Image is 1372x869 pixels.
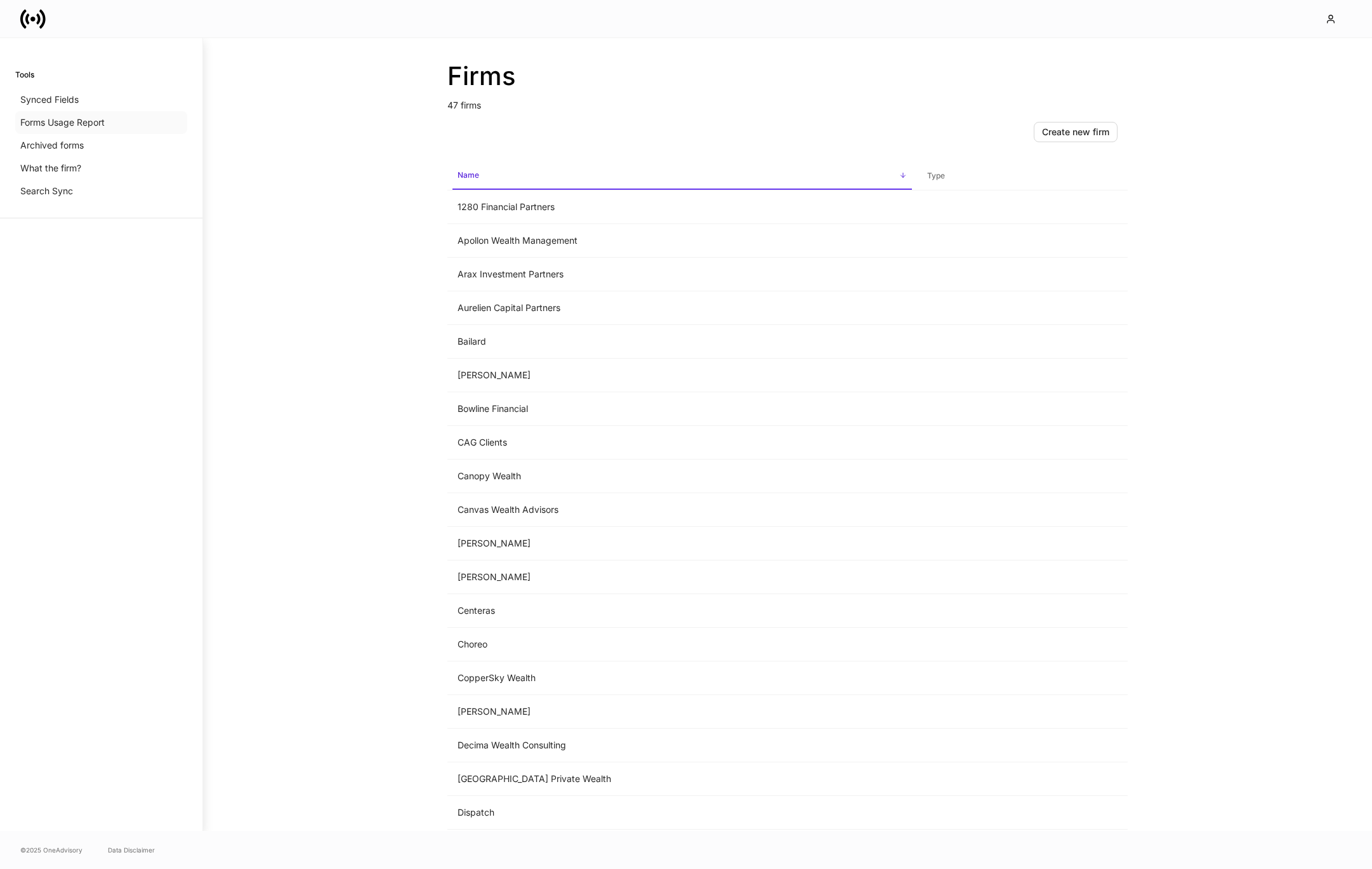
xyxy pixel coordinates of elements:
[15,157,187,180] a: What the firm?
[447,796,917,830] td: Dispatch
[15,88,187,111] a: Synced Fields
[447,61,1128,91] h2: Firms
[447,493,917,527] td: Canvas Wealth Advisors
[1034,122,1118,142] button: Create new firm
[447,392,917,426] td: Bowline Financial
[447,460,917,493] td: Canopy Wealth
[447,224,917,258] td: Apollon Wealth Management
[20,139,84,152] p: Archived forms
[20,845,82,855] span: © 2025 OneAdvisory
[108,845,155,855] a: Data Disclaimer
[447,426,917,460] td: CAG Clients
[15,111,187,134] a: Forms Usage Report
[447,628,917,661] td: Choreo
[447,359,917,392] td: [PERSON_NAME]
[20,116,105,129] p: Forms Usage Report
[447,661,917,695] td: CopperSky Wealth
[922,163,1123,189] span: Type
[447,291,917,325] td: Aurelien Capital Partners
[20,93,79,106] p: Synced Fields
[20,162,81,175] p: What the firm?
[447,695,917,729] td: [PERSON_NAME]
[447,830,917,863] td: Eclipse Wealth Management
[447,325,917,359] td: Bailard
[447,729,917,762] td: Decima Wealth Consulting
[927,169,945,182] h6: Type
[447,527,917,561] td: [PERSON_NAME]
[447,258,917,291] td: Arax Investment Partners
[447,190,917,224] td: 1280 Financial Partners
[452,163,912,190] span: Name
[20,185,73,197] p: Search Sync
[447,561,917,594] td: [PERSON_NAME]
[15,69,34,81] h6: Tools
[15,180,187,202] a: Search Sync
[447,91,1128,112] p: 47 firms
[1042,128,1109,136] div: Create new firm
[447,762,917,796] td: [GEOGRAPHIC_DATA] Private Wealth
[15,134,187,157] a: Archived forms
[447,594,917,628] td: Centeras
[458,169,479,181] h6: Name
